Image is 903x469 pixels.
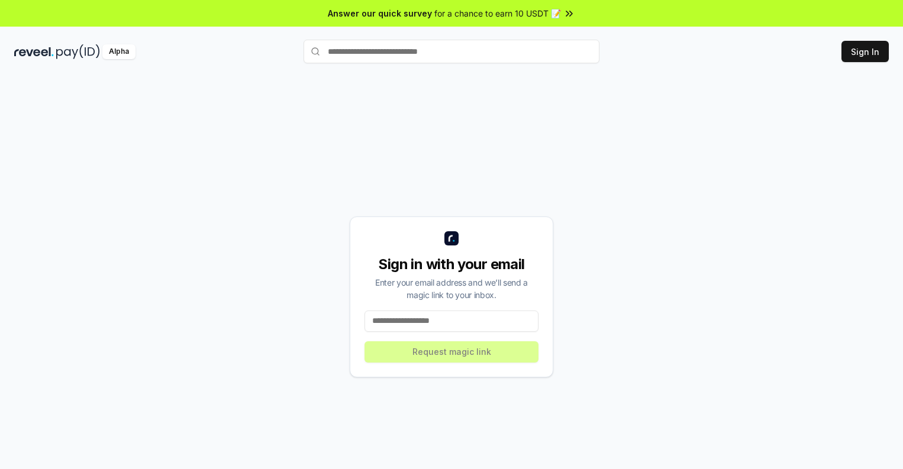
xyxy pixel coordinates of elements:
[841,41,889,62] button: Sign In
[444,231,459,245] img: logo_small
[14,44,54,59] img: reveel_dark
[434,7,561,20] span: for a chance to earn 10 USDT 📝
[365,276,538,301] div: Enter your email address and we’ll send a magic link to your inbox.
[102,44,136,59] div: Alpha
[365,255,538,274] div: Sign in with your email
[56,44,100,59] img: pay_id
[328,7,432,20] span: Answer our quick survey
